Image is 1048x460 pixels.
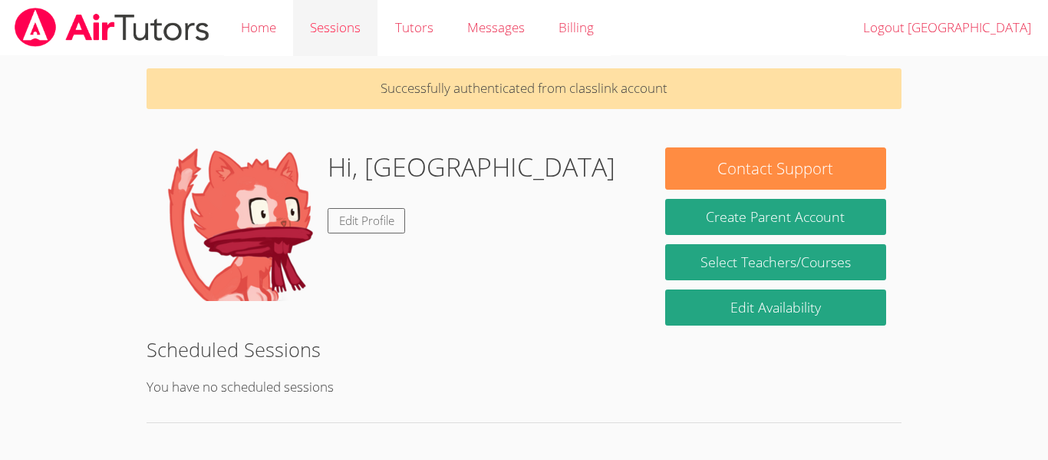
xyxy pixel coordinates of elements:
[665,147,886,190] button: Contact Support
[665,290,886,326] a: Edit Availability
[328,147,615,187] h1: Hi, [GEOGRAPHIC_DATA]
[147,68,901,109] p: Successfully authenticated from classlink account
[467,18,525,36] span: Messages
[13,8,211,47] img: airtutors_banner-c4298cdbf04f3fff15de1276eac7730deb9818008684d7c2e4769d2f7ddbe033.png
[147,376,901,399] p: You have no scheduled sessions
[665,199,886,235] button: Create Parent Account
[162,147,315,301] img: default.png
[665,244,886,280] a: Select Teachers/Courses
[147,335,901,364] h2: Scheduled Sessions
[328,208,406,233] a: Edit Profile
